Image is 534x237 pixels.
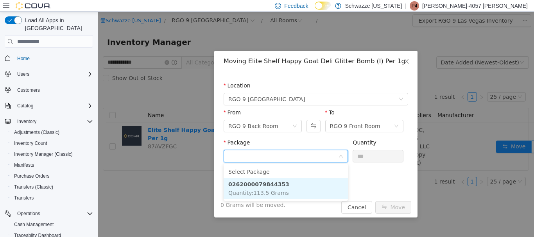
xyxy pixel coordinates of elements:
img: Cova [16,2,51,10]
button: Home [2,52,96,64]
i: icon: down [195,112,199,118]
button: Close [298,39,320,61]
span: Inventory [17,118,36,125]
button: Users [2,69,96,80]
p: | [405,1,407,11]
i: icon: down [296,112,301,118]
li: 0262000079844353 [126,166,250,187]
span: Cash Management [11,220,93,229]
input: Dark Mode [315,2,331,10]
span: Customers [17,87,40,93]
span: Inventory Manager (Classic) [11,150,93,159]
input: Quantity [255,139,305,150]
span: Adjustments (Classic) [14,129,59,135]
a: Inventory Count [11,139,50,148]
button: Inventory [2,116,96,127]
p: Schwazze [US_STATE] [345,1,402,11]
button: Inventory Count [8,138,96,149]
button: Adjustments (Classic) [8,127,96,138]
button: Swap [209,108,222,121]
button: Inventory [14,117,39,126]
a: Inventory Manager (Classic) [11,150,76,159]
span: Purchase Orders [14,173,50,179]
span: Inventory Count [14,140,47,146]
span: Customers [14,85,93,95]
span: Cash Management [14,221,54,228]
a: Purchase Orders [11,171,53,181]
i: icon: down [241,142,245,148]
label: From [126,98,143,104]
span: Transfers [14,195,34,201]
a: Adjustments (Classic) [11,128,63,137]
span: Users [17,71,29,77]
div: RGO 9 Back Room [131,109,181,120]
label: Quantity [255,128,279,134]
button: Cancel [244,189,274,202]
label: To [228,98,237,104]
label: Location [126,71,153,77]
button: Transfers [8,192,96,203]
button: Customers [2,84,96,96]
span: Quantity : 113.5 Grams [131,178,191,184]
li: Select Package [126,154,250,166]
span: Transfers (Classic) [14,184,53,190]
span: 0 Grams will be moved. [123,189,188,198]
p: [PERSON_NAME]-4057 [PERSON_NAME] [422,1,528,11]
button: Operations [14,209,43,218]
span: Operations [17,210,40,217]
span: Adjustments (Classic) [11,128,93,137]
span: Inventory [14,117,93,126]
a: Transfers (Classic) [11,182,56,192]
span: Feedback [284,2,308,10]
strong: 0262000079844353 [131,169,192,176]
div: Patrick-4057 Leyba [410,1,419,11]
button: Operations [2,208,96,219]
button: Cash Management [8,219,96,230]
span: Manifests [14,162,34,168]
span: Users [14,69,93,79]
span: Home [14,53,93,63]
span: Transfers [11,193,93,203]
span: Inventory Count [11,139,93,148]
a: Transfers [11,193,37,203]
span: Operations [14,209,93,218]
span: Transfers (Classic) [11,182,93,192]
i: icon: close [306,46,312,53]
span: Inventory Manager (Classic) [14,151,73,157]
button: Catalog [14,101,36,110]
a: Manifests [11,160,37,170]
button: Inventory Manager (Classic) [8,149,96,160]
input: Package [131,139,240,151]
button: Users [14,69,32,79]
span: Purchase Orders [11,171,93,181]
span: RGO 9 Las Vegas [131,82,208,93]
button: Manifests [8,160,96,171]
span: Load All Apps in [GEOGRAPHIC_DATA] [22,16,93,32]
button: Purchase Orders [8,171,96,182]
i: icon: down [301,85,306,91]
span: Catalog [17,103,33,109]
div: Moving Elite Shelf Happy Goat Deli Glitter Bomb (I) Per 1g [126,45,310,54]
a: Customers [14,86,43,95]
span: Home [17,55,30,62]
span: Catalog [14,101,93,110]
label: Package [126,128,152,134]
span: Manifests [11,160,93,170]
button: Catalog [2,100,96,111]
span: P4 [412,1,418,11]
a: Cash Management [11,220,57,229]
a: Home [14,54,33,63]
button: icon: swapMove [278,189,314,202]
div: RGO 9 Front Room [232,109,283,120]
button: Transfers (Classic) [8,182,96,192]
